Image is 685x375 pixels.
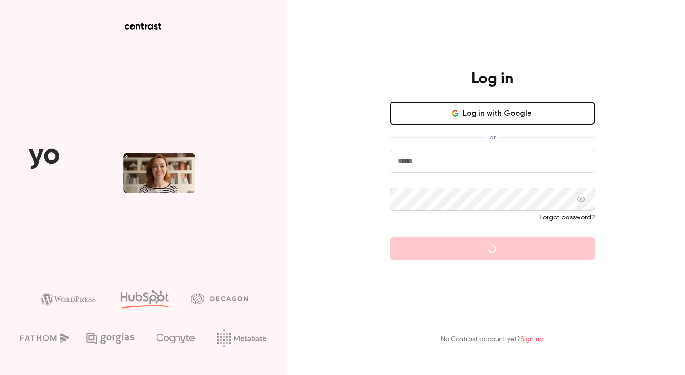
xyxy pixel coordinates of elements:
[485,132,500,142] span: or
[539,214,595,221] a: Forgot password?
[191,293,248,304] img: decagon
[471,69,513,89] h4: Log in
[390,102,595,125] button: Log in with Google
[441,335,544,345] p: No Contrast account yet?
[520,336,544,343] a: Sign up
